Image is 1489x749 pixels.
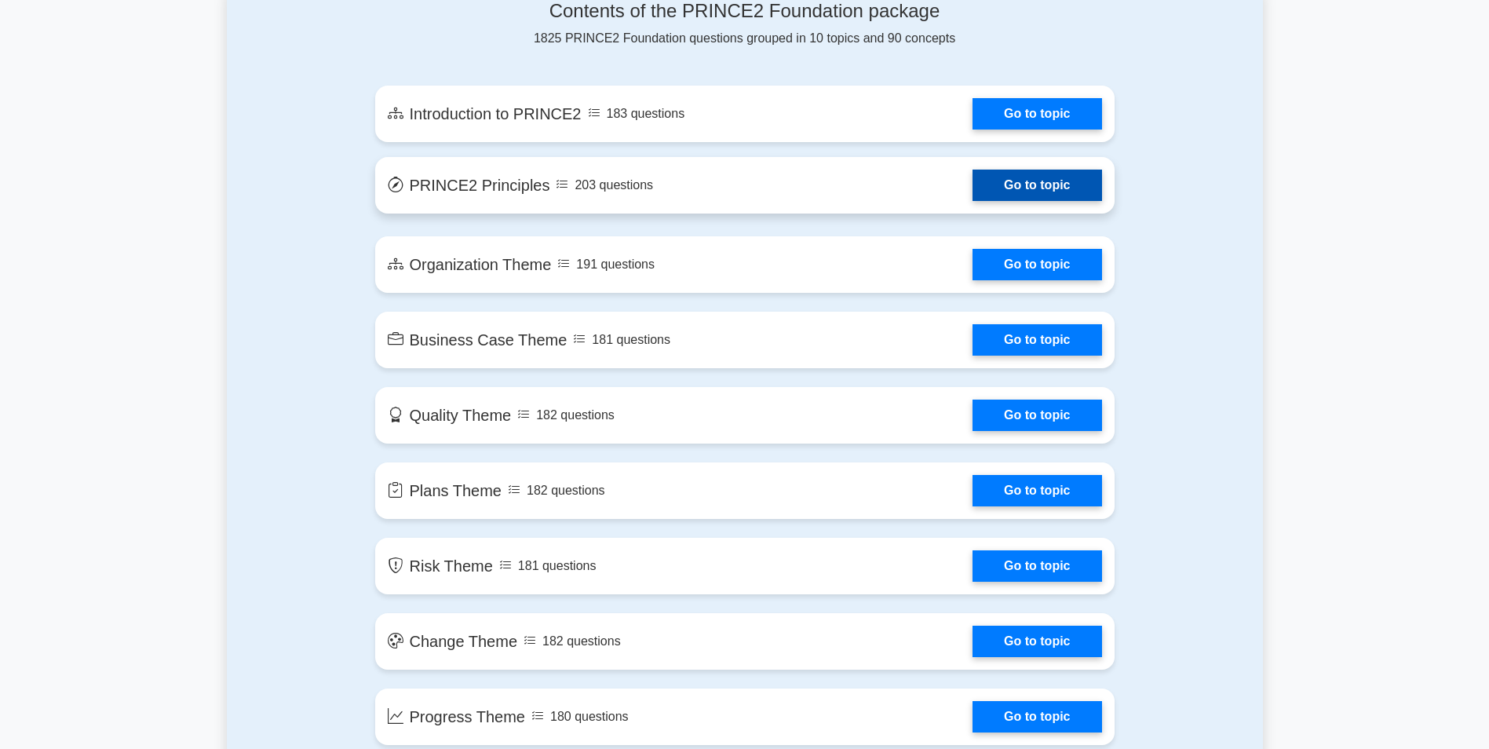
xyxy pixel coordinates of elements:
[973,249,1101,280] a: Go to topic
[973,170,1101,201] a: Go to topic
[973,98,1101,130] a: Go to topic
[973,550,1101,582] a: Go to topic
[973,626,1101,657] a: Go to topic
[973,324,1101,356] a: Go to topic
[973,400,1101,431] a: Go to topic
[973,701,1101,733] a: Go to topic
[973,475,1101,506] a: Go to topic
